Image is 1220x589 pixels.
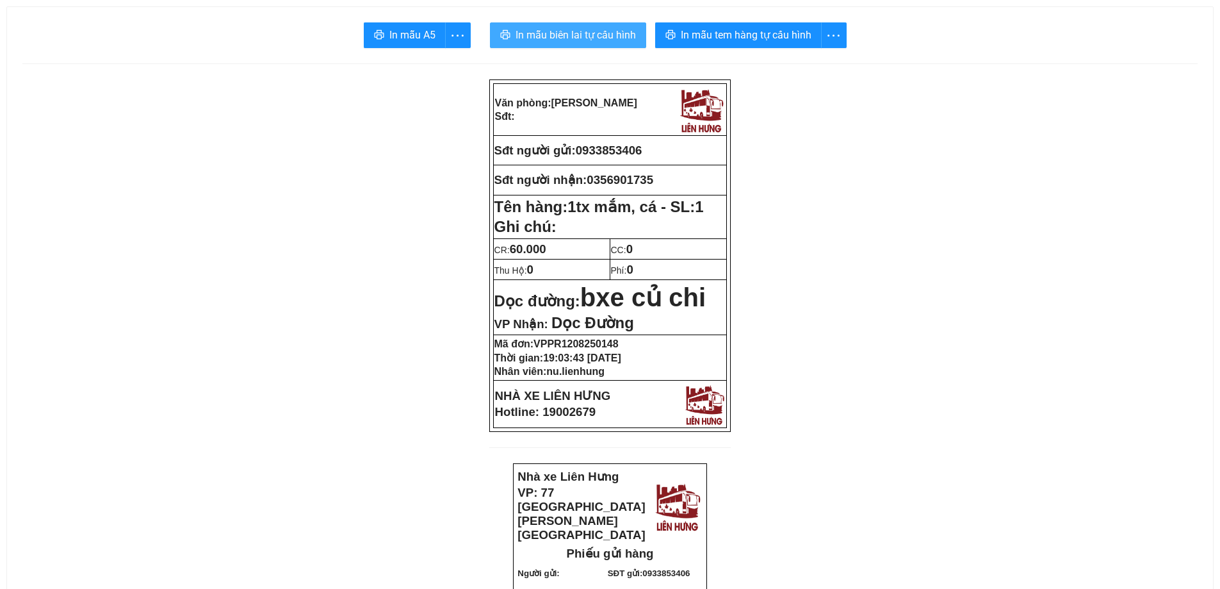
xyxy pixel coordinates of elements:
span: 0933853406 [576,144,642,157]
span: bxe củ chi [580,283,706,311]
span: [PERSON_NAME] [551,97,637,108]
strong: Tên hàng: [494,198,704,215]
strong: Người gửi: [517,568,559,578]
span: 0 [626,263,633,276]
span: printer [500,29,510,42]
span: 0933853406 [642,568,690,578]
span: 1tx mắm, cá - SL: [567,198,703,215]
span: 0 [527,263,533,276]
strong: Nhà xe Liên Hưng [517,470,619,483]
span: 0356901735 [587,173,653,187]
img: logo [682,382,726,426]
span: Thu Hộ: [494,265,533,276]
span: Phí: [611,265,633,276]
strong: Văn phòng: [495,97,637,108]
span: CR: [494,245,546,255]
span: Dọc Đường [551,314,634,331]
span: 60.000 [510,242,546,256]
span: 19:03:43 [DATE] [543,353,621,363]
strong: Phiếu gửi hàng [567,547,654,560]
button: printerIn mẫu A5 [364,22,446,48]
button: more [445,22,471,48]
span: more [822,28,846,44]
span: printer [374,29,384,42]
strong: Dọc đường: [494,292,706,310]
button: printerIn mẫu tem hàng tự cấu hình [655,22,822,48]
span: In mẫu tem hàng tự cấu hình [681,27,811,43]
span: In mẫu A5 [389,27,435,43]
img: logo [652,479,703,533]
strong: Sđt người nhận: [494,173,587,187]
span: VPPR1208250148 [533,338,619,349]
span: more [446,28,470,44]
span: In mẫu biên lai tự cấu hình [516,27,636,43]
span: nu.lienhung [546,366,605,377]
button: more [821,22,847,48]
strong: Nhân viên: [494,366,605,377]
strong: Thời gian: [494,353,621,363]
span: Ghi chú: [494,218,557,235]
strong: Hotline: 19002679 [495,405,596,419]
strong: SĐT gửi: [608,568,690,578]
button: printerIn mẫu biên lai tự cấu hình [490,22,646,48]
strong: Sđt người gửi: [494,144,576,157]
strong: NHÀ XE LIÊN HƯNG [495,389,611,402]
span: CC: [611,245,633,255]
span: 0 [626,242,633,256]
span: VP Nhận: [494,317,548,331]
strong: VP: 77 [GEOGRAPHIC_DATA][PERSON_NAME][GEOGRAPHIC_DATA] [517,486,645,542]
span: printer [665,29,676,42]
strong: Mã đơn: [494,338,619,349]
strong: Sđt: [495,111,515,122]
img: logo [677,85,726,134]
span: 1 [695,198,703,215]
